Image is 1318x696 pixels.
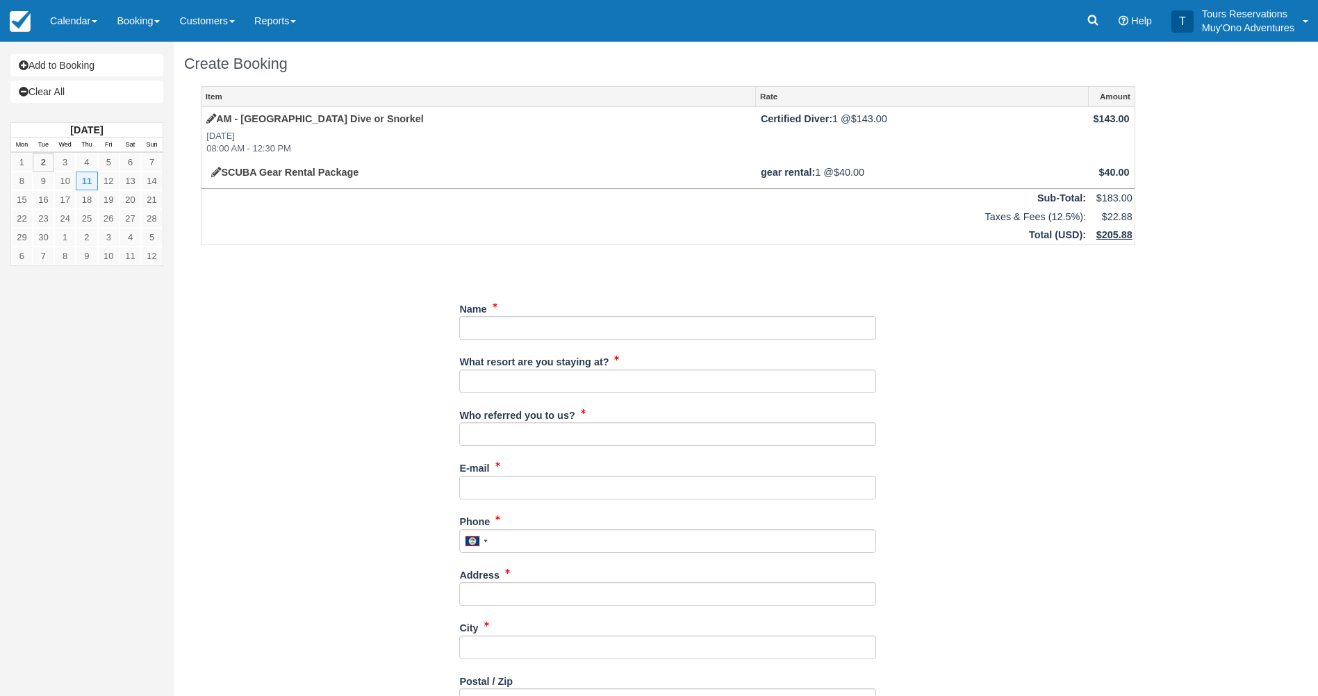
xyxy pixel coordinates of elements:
label: Who referred you to us? [459,404,575,423]
a: Amount [1089,87,1135,106]
span: $22.88 [1102,211,1132,222]
a: 12 [141,247,163,265]
th: Tue [33,138,54,153]
a: 13 [120,172,141,190]
a: 24 [54,209,76,228]
a: 2 [76,228,97,247]
a: 1 [54,228,76,247]
a: 25 [76,209,97,228]
span: Help [1131,15,1152,26]
span: $205.88 [1096,229,1132,240]
a: 22 [11,209,33,228]
span: $40.00 [1099,167,1130,178]
th: Wed [54,138,76,153]
a: Clear All [10,81,163,103]
span: $40.00 [834,167,864,178]
label: Address [459,563,500,583]
label: E-mail [459,456,489,476]
h1: Create Booking [184,56,1152,72]
a: 4 [76,153,97,172]
a: 18 [76,190,97,209]
a: 11 [120,247,141,265]
label: What resort are you staying at? [459,350,609,370]
a: 10 [54,172,76,190]
a: 20 [120,190,141,209]
a: 5 [98,153,120,172]
p: Muy'Ono Adventures [1202,21,1294,35]
i: Help [1119,16,1128,26]
label: Name [459,297,486,317]
a: 7 [33,247,54,265]
span: $143.00 [851,113,887,124]
a: 17 [54,190,76,209]
a: 9 [33,172,54,190]
a: 8 [54,247,76,265]
a: 23 [33,209,54,228]
strong: Certified Diver [761,113,832,124]
td: 1 @ [756,160,1088,188]
a: AM - [GEOGRAPHIC_DATA] Dive or Snorkel [206,113,424,124]
th: Fri [98,138,120,153]
a: 28 [141,209,163,228]
a: 6 [11,247,33,265]
em: [DATE] 08:00 AM - 12:30 PM [206,130,750,156]
a: 2 [33,153,54,172]
a: Rate [756,87,1087,106]
a: 3 [54,153,76,172]
a: 21 [141,190,163,209]
a: Add to Booking [10,54,163,76]
label: Postal / Zip [459,670,513,689]
label: City [459,616,478,636]
strong: Total ( ): [1029,229,1086,240]
a: 29 [11,228,33,247]
strong: gear rental [761,167,815,178]
a: 19 [98,190,120,209]
td: Taxes & Fees (12.5%): [201,208,1089,226]
div: T [1171,10,1194,33]
a: 4 [120,228,141,247]
a: 9 [76,247,97,265]
th: Sun [141,138,163,153]
a: 26 [98,209,120,228]
strong: [DATE] [70,124,103,135]
div: Belize: +501 [460,530,492,552]
a: 15 [11,190,33,209]
th: Thu [76,138,97,153]
a: Item [201,87,755,106]
strong: Sub-Total: [1037,192,1086,204]
a: 1 [11,153,33,172]
label: Phone [459,510,490,529]
a: 16 [33,190,54,209]
span: $183.00 [1096,192,1132,204]
a: 8 [11,172,33,190]
a: 11 [76,172,97,190]
a: 30 [33,228,54,247]
a: SCUBA Gear Rental Package [211,167,359,178]
a: 5 [141,228,163,247]
p: Tours Reservations [1202,7,1294,21]
a: 6 [120,153,141,172]
th: Sat [120,138,141,153]
a: 12 [98,172,120,190]
td: 1 @ [756,107,1088,160]
a: 27 [120,209,141,228]
img: checkfront-main-nav-mini-logo.png [10,11,31,32]
span: USD [1058,229,1079,240]
a: 3 [98,228,120,247]
a: 7 [141,153,163,172]
span: $143.00 [1094,113,1130,124]
a: 14 [141,172,163,190]
a: 10 [98,247,120,265]
th: Mon [11,138,33,153]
